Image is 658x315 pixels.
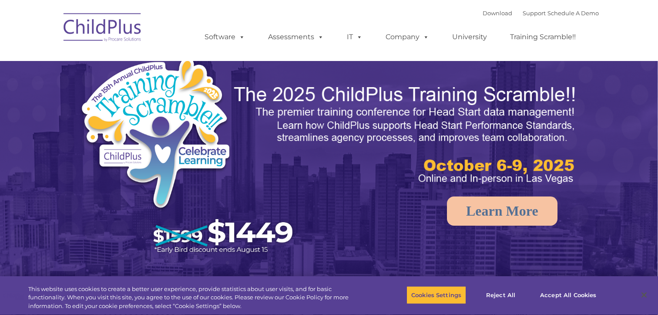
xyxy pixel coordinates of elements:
a: Download [483,10,512,17]
font: | [483,10,599,17]
a: Company [377,28,438,46]
a: Support [523,10,546,17]
span: Phone number [121,93,158,100]
a: Schedule A Demo [547,10,599,17]
div: This website uses cookies to create a better user experience, provide statistics about user visit... [28,285,362,311]
button: Close [634,285,654,305]
a: University [443,28,496,46]
a: IT [338,28,371,46]
a: Training Scramble!! [501,28,584,46]
button: Reject All [473,286,528,304]
a: Assessments [259,28,332,46]
a: Learn More [447,196,557,226]
img: ChildPlus by Procare Solutions [59,7,146,51]
button: Accept All Cookies [535,286,601,304]
span: Last name [121,58,148,64]
button: Cookies Settings [406,286,466,304]
a: Software [196,28,254,46]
